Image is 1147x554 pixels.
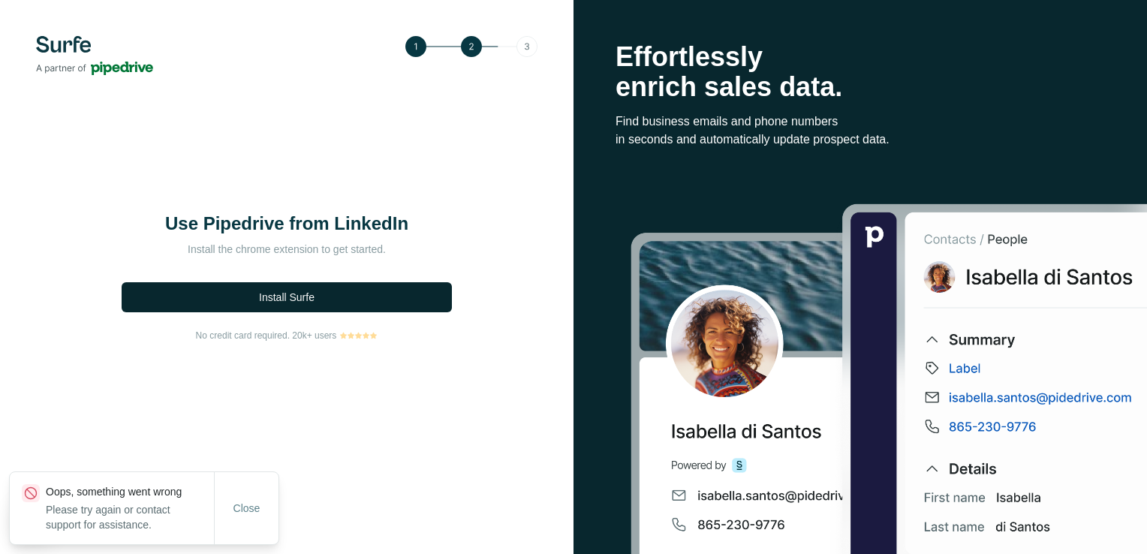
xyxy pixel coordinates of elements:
[616,131,1105,149] p: in seconds and automatically update prospect data.
[36,36,153,75] img: Surfe's logo
[259,290,315,305] span: Install Surfe
[616,72,1105,102] p: enrich sales data.
[46,502,214,532] p: Please try again or contact support for assistance.
[233,501,260,516] span: Close
[631,202,1147,554] img: Surfe Stock Photo - Selling good vibes
[616,42,1105,72] p: Effortlessly
[405,36,537,57] img: Step 2
[137,212,437,236] h1: Use Pipedrive from LinkedIn
[196,329,337,342] span: No credit card required. 20k+ users
[223,495,271,522] button: Close
[137,242,437,257] p: Install the chrome extension to get started.
[46,484,214,499] p: Oops, something went wrong
[122,282,452,312] button: Install Surfe
[616,113,1105,131] p: Find business emails and phone numbers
